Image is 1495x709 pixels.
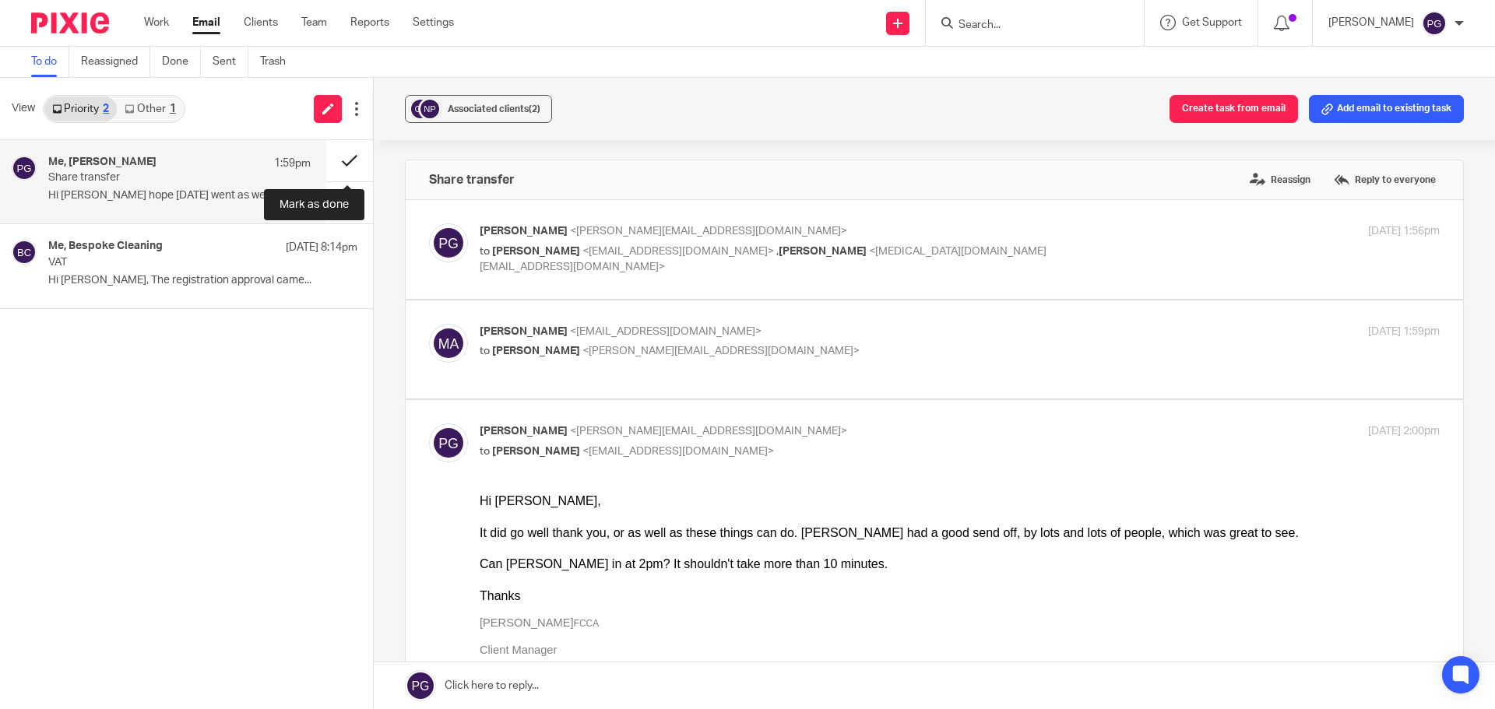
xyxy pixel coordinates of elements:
span: [PERSON_NAME] [492,446,580,457]
span: [PERSON_NAME] [480,226,568,237]
span: View [12,100,35,117]
a: Reports [350,15,389,30]
button: Create task from email [1170,95,1298,123]
p: 1:59pm [274,156,311,171]
h4: Me, [PERSON_NAME] [48,156,157,169]
span: <[PERSON_NAME][EMAIL_ADDRESS][DOMAIN_NAME]> [570,226,847,237]
img: svg%3E [12,240,37,265]
div: 2 [103,104,109,114]
span: <[PERSON_NAME][EMAIL_ADDRESS][DOMAIN_NAME]> [570,426,847,437]
button: Associated clients(2) [405,95,552,123]
img: Pixie [31,12,109,33]
a: Other1 [117,97,183,121]
span: <[EMAIL_ADDRESS][DOMAIN_NAME]> [570,326,762,337]
button: Add email to existing task [1309,95,1464,123]
span: Associated clients [448,104,540,114]
span: Get Support [1182,17,1242,28]
span: [PERSON_NAME] [480,426,568,437]
a: Done [162,47,201,77]
p: [DATE] 2:00pm [1368,423,1440,440]
div: 1 [170,104,176,114]
h4: Share transfer [429,172,515,188]
p: [PERSON_NAME] [1328,15,1414,30]
a: Clients [244,15,278,30]
img: svg%3E [429,223,468,262]
p: [DATE] 1:59pm [1368,324,1440,340]
span: FCCA [94,125,120,135]
span: to [480,246,490,257]
p: [DATE] 1:56pm [1368,223,1440,240]
a: [DOMAIN_NAME] [14,256,105,269]
span: [PERSON_NAME] [492,346,580,356]
span: [PERSON_NAME] [480,326,568,337]
label: Reassign [1246,168,1314,191]
input: Search [957,19,1097,33]
a: Team [301,15,327,30]
p: Hi [PERSON_NAME] hope [DATE] went as well as... [48,189,311,202]
div: Good afternoon, [31,672,929,688]
img: svg%3E [429,423,468,462]
p: VAT [48,256,296,269]
p: Share transfer [48,171,259,184]
img: svg%3E [1422,11,1447,36]
a: Priority2 [44,97,117,121]
span: <[PERSON_NAME][EMAIL_ADDRESS][DOMAIN_NAME]> [582,346,860,356]
img: svg%3E [12,156,37,181]
a: Trash [260,47,297,77]
span: <[EMAIL_ADDRESS][DOMAIN_NAME]> [582,446,774,457]
img: svg%3E [409,97,432,121]
a: Email [192,15,220,30]
span: to [480,446,490,457]
a: Settings [413,15,454,30]
img: svg%3E [429,324,468,363]
a: Reassigned [81,47,150,77]
blockquote: On [DATE] 13:57, [PERSON_NAME] <[PERSON_NAME][EMAIL_ADDRESS][DOMAIN_NAME]> wrote: [31,614,929,646]
img: svg%3E [418,97,441,121]
h4: Me, Bespoke Cleaning [48,240,163,253]
p: Hi [PERSON_NAME], The registration approval came... [48,274,357,287]
span: <[EMAIL_ADDRESS][DOMAIN_NAME]> [582,246,774,257]
a: Work [144,15,169,30]
span: [PERSON_NAME] [492,246,580,257]
span: , [776,246,779,257]
span: [PERSON_NAME] [779,246,867,257]
a: [PERSON_NAME][EMAIL_ADDRESS][DOMAIN_NAME] [11,230,298,242]
span: (2) [529,104,540,114]
a: Sent [213,47,248,77]
p: [DATE] 8:14pm [286,240,357,255]
label: Reply to everyone [1330,168,1440,191]
span: to [480,346,490,356]
a: To do [31,47,69,77]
